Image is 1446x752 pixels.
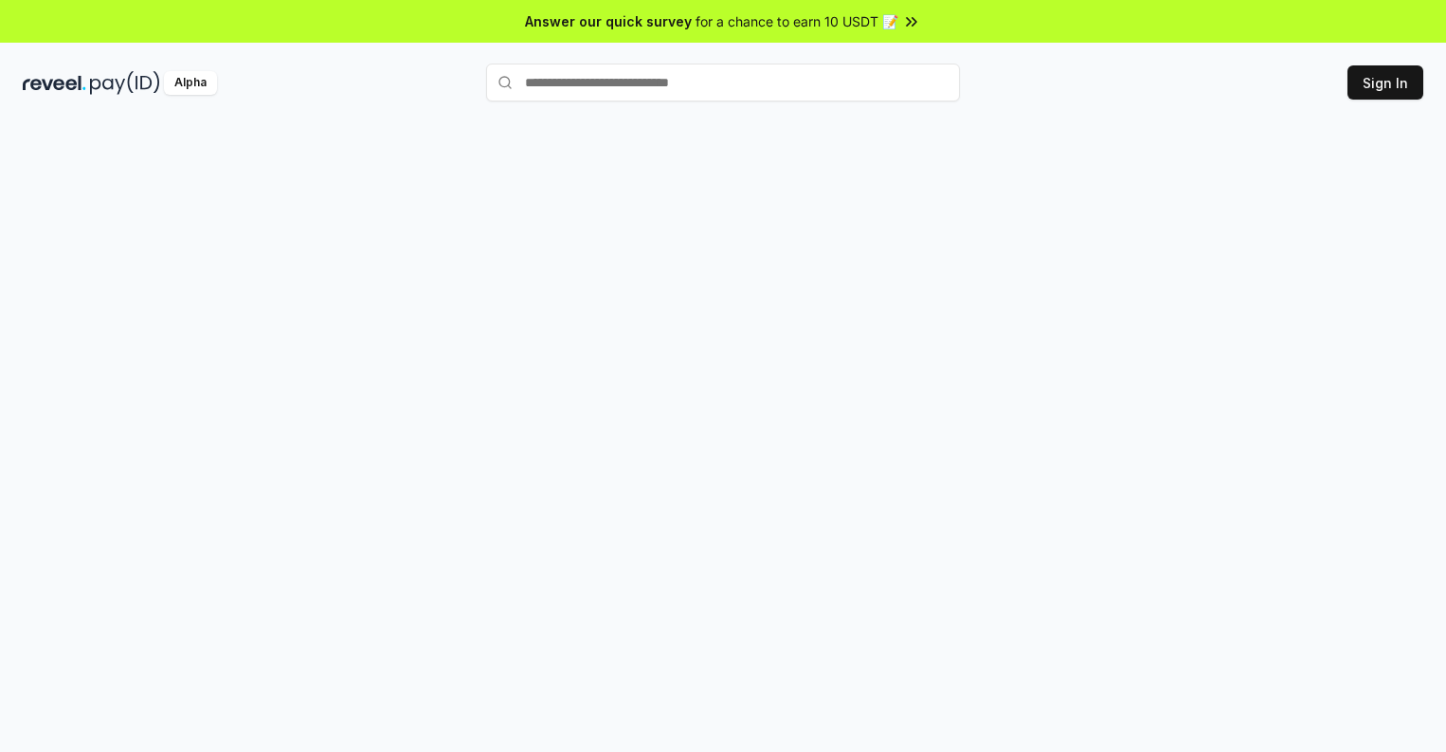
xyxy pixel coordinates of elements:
[164,71,217,95] div: Alpha
[525,11,692,31] span: Answer our quick survey
[90,71,160,95] img: pay_id
[23,71,86,95] img: reveel_dark
[696,11,898,31] span: for a chance to earn 10 USDT 📝
[1347,65,1423,100] button: Sign In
